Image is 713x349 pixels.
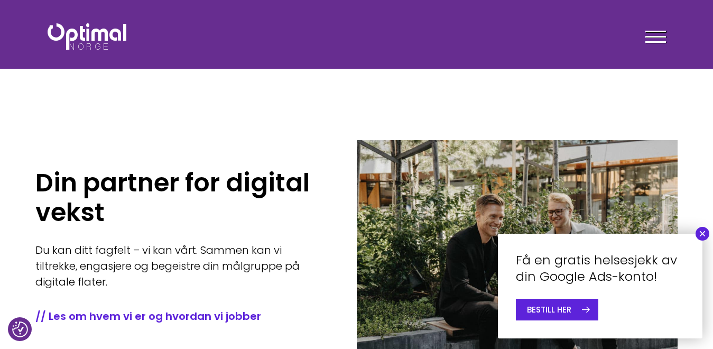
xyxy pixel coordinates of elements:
a: BESTILL HER [516,299,598,320]
h1: Din partner for digital vekst [35,168,325,227]
button: Samtykkepreferanser [12,322,28,337]
img: Optimal Norge [48,23,126,50]
button: Close [696,227,709,241]
h4: Få en gratis helsesjekk av din Google Ads-konto! [516,252,684,284]
a: // Les om hvem vi er og hvordan vi jobber [35,309,325,324]
img: Revisit consent button [12,322,28,337]
p: Du kan ditt fagfelt – vi kan vårt. Sammen kan vi tiltrekke, engasjere og begeistre din målgruppe ... [35,242,325,290]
